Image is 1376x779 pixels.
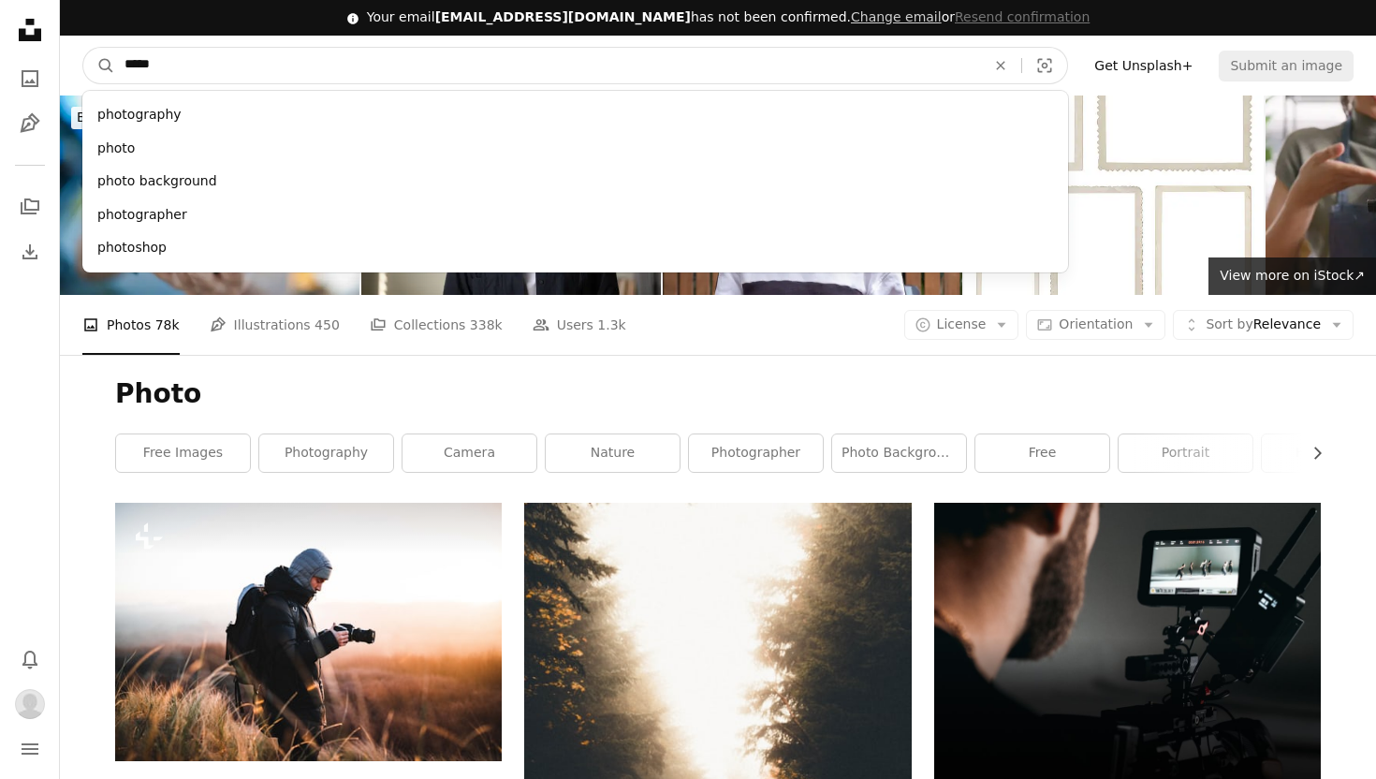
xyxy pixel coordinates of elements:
div: photo background [82,165,1068,198]
button: Notifications [11,640,49,678]
span: 1.3k [597,315,625,335]
span: Browse premium images on iStock | [77,110,308,125]
form: Find visuals sitewide [82,47,1068,84]
a: Users 1.3k [533,295,626,355]
button: Profile [11,685,49,723]
a: photo background [832,434,966,472]
div: photographer [82,198,1068,232]
a: nature [546,434,680,472]
button: Submit an image [1219,51,1354,81]
span: Relevance [1206,316,1321,334]
button: Menu [11,730,49,768]
a: Change email [851,9,942,24]
a: Illustrations [11,105,49,142]
span: Sort by [1206,316,1252,331]
a: camera [403,434,536,472]
a: photographer [689,434,823,472]
button: License [904,310,1019,340]
img: Photo Frames Collection [964,96,1264,295]
span: 450 [315,315,340,335]
button: Resend confirmation [955,8,1090,27]
button: Search Unsplash [83,48,115,83]
a: Download History [11,233,49,271]
a: Illustrations 450 [210,295,340,355]
button: Sort byRelevance [1173,310,1354,340]
div: photography [82,98,1068,132]
h1: Photo [115,377,1321,411]
span: Orientation [1059,316,1133,331]
button: Clear [980,48,1021,83]
button: scroll list to the right [1300,434,1321,472]
a: free images [116,434,250,472]
a: Collections 338k [370,295,503,355]
a: portrait [1119,434,1252,472]
a: Get Unsplash+ [1083,51,1204,81]
div: photo [82,132,1068,166]
span: 338k [470,315,503,335]
span: 20% off at [GEOGRAPHIC_DATA] ↗ [77,110,529,125]
a: Collections [11,188,49,226]
div: photoshop [82,231,1068,265]
a: View more on iStock↗ [1208,257,1376,295]
a: free [975,434,1109,472]
img: Avatar of user Ieva Pavilone [15,689,45,719]
div: Your email has not been confirmed. [367,8,1091,27]
span: License [937,316,987,331]
button: Orientation [1026,310,1165,340]
span: or [851,9,1090,24]
button: Visual search [1022,48,1067,83]
img: a man standing in a field with a camera [115,503,502,760]
a: Photos [11,60,49,97]
a: photography [259,434,393,472]
a: a man standing in a field with a camera [115,623,502,639]
span: View more on iStock ↗ [1220,268,1365,283]
img: Wide-Angle Lens on a Camera [60,96,359,295]
a: Home — Unsplash [11,11,49,52]
span: [EMAIL_ADDRESS][DOMAIN_NAME] [435,9,691,24]
a: Browse premium images on iStock|20% off at [GEOGRAPHIC_DATA]↗ [60,96,546,140]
